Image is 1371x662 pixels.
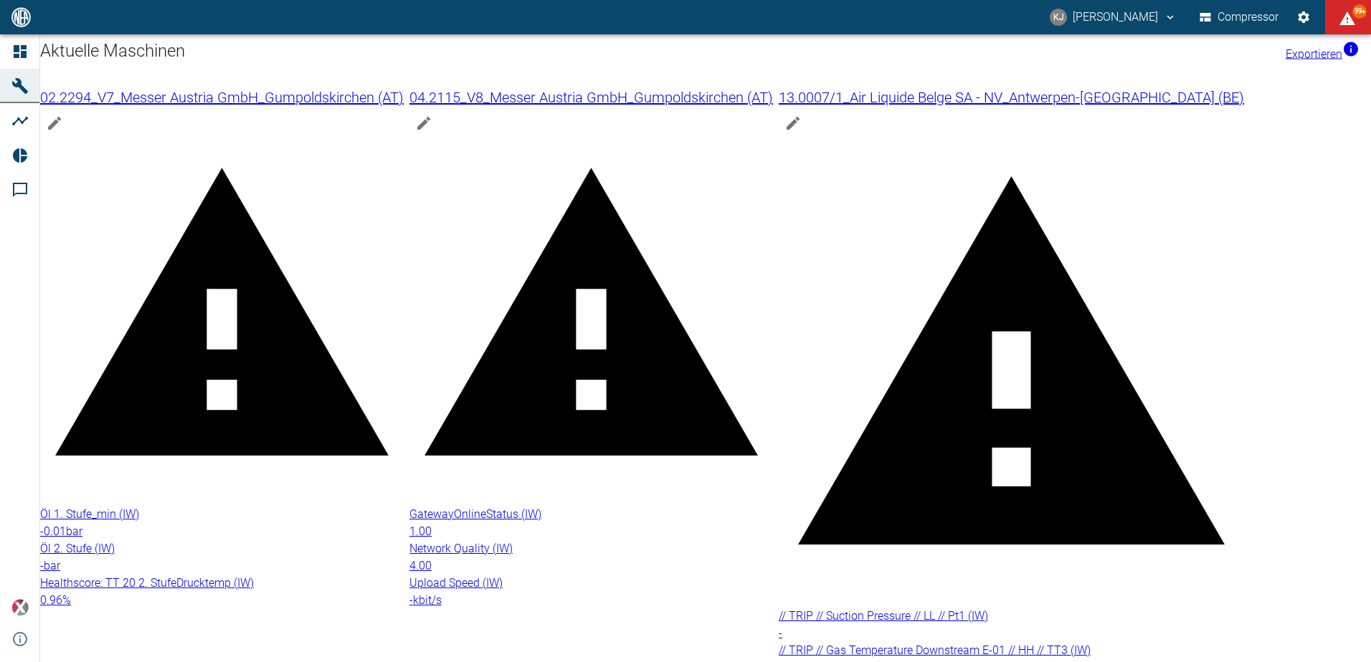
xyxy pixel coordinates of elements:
[1286,47,1360,60] a: Exportieren
[66,524,82,538] span: bar
[1050,9,1067,26] div: KJ
[409,593,413,607] span: -
[40,524,66,538] span: -0.01
[40,507,139,521] span: Öl 1. Stufe_min (IW)
[40,89,404,106] span: 02.2294_V7_Messer Austria GmbH_Gumpoldskirchen (AT)
[40,86,404,609] a: 02.2294_V7_Messer Austria GmbH_Gumpoldskirchen (AT)edit machineÖl 1. Stufe_min (IW)-0.01barÖl 2. ...
[1352,4,1367,19] span: 99+
[62,593,71,607] span: %
[409,524,432,538] span: 1.00
[44,559,60,572] span: bar
[11,599,29,616] img: Xplore Logo
[779,109,807,138] button: edit machine
[40,559,44,572] span: -
[1048,4,1179,30] button: karljosef.kremers@neuman-esser.com
[779,89,1244,106] span: 13.0007/1_Air Liquide Belge SA - NV_Antwerpen-[GEOGRAPHIC_DATA] (BE)
[40,109,69,138] button: edit machine
[779,626,782,640] span: -
[779,643,1091,657] span: // TRIP // Gas Temperature Downstream E-01 // HH // TT3 (IW)
[409,86,773,609] a: 04.2115_V8_Messer Austria GmbH_Gumpoldskirchen (AT)edit machineGatewayOnlineStatus (IW)1.00Networ...
[1197,4,1282,30] button: Compressor
[413,593,442,607] span: kbit/s
[409,89,773,106] span: 04.2115_V8_Messer Austria GmbH_Gumpoldskirchen (AT)
[40,576,254,590] span: Healthscore: TT 20 2. StufeDrucktemp (IW)
[40,593,62,607] span: 0.96
[1342,40,1360,57] svg: Jetzt mit HF Export
[10,7,32,27] img: logo
[409,507,541,521] span: GatewayOnlineStatus (IW)
[409,109,438,138] button: edit machine
[40,40,1371,63] h1: Aktuelle Maschinen
[409,559,432,572] span: 4.00
[779,609,988,623] span: // TRIP // Suction Pressure // LL // Pt1 (IW)
[40,542,115,555] span: Öl 2. Stufe (IW)
[409,542,513,555] span: Network Quality (IW)
[409,576,503,590] span: Upload Speed (IW)
[1291,4,1317,30] button: Einstellungen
